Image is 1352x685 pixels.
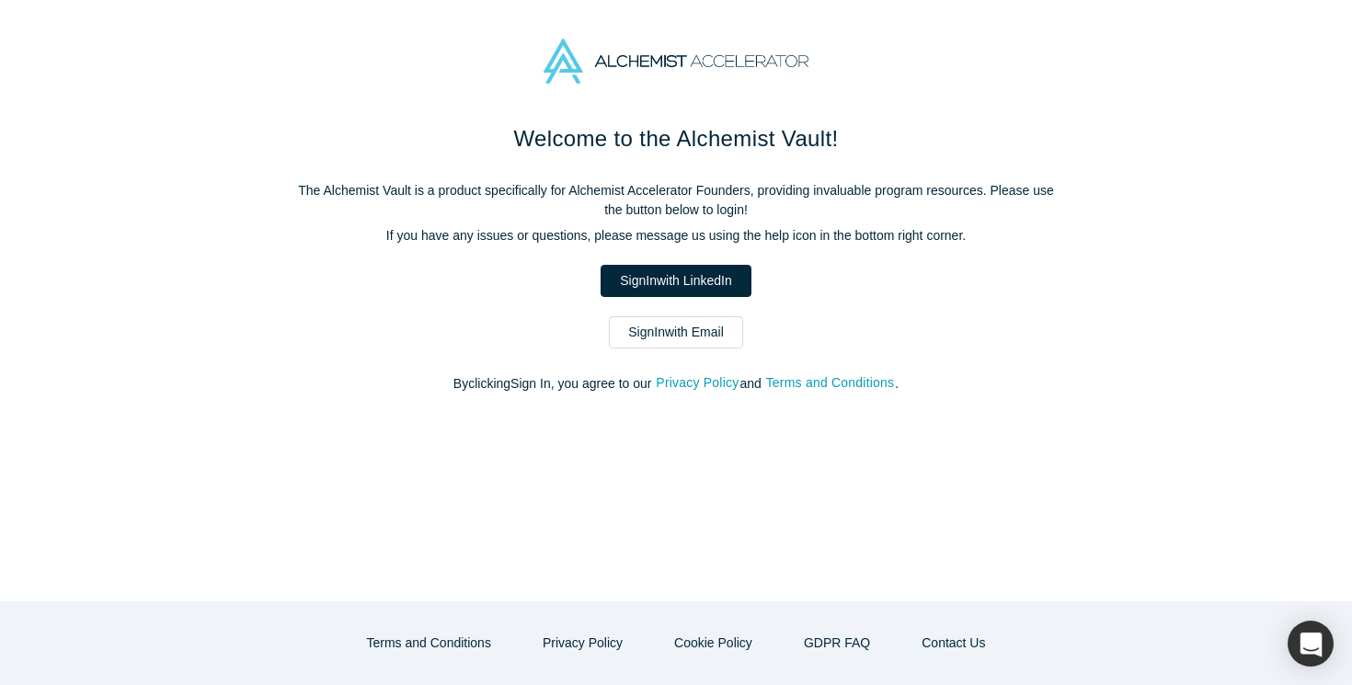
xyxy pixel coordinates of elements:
[902,627,1004,659] button: Contact Us
[544,39,808,84] img: Alchemist Accelerator Logo
[655,372,739,394] button: Privacy Policy
[523,627,642,659] button: Privacy Policy
[348,627,510,659] button: Terms and Conditions
[290,374,1062,394] p: By clicking Sign In , you agree to our and .
[785,627,889,659] a: GDPR FAQ
[609,316,743,348] a: SignInwith Email
[290,181,1062,220] p: The Alchemist Vault is a product specifically for Alchemist Accelerator Founders, providing inval...
[655,627,772,659] button: Cookie Policy
[765,372,896,394] button: Terms and Conditions
[601,265,750,297] a: SignInwith LinkedIn
[290,226,1062,245] p: If you have any issues or questions, please message us using the help icon in the bottom right co...
[290,122,1062,155] h1: Welcome to the Alchemist Vault!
